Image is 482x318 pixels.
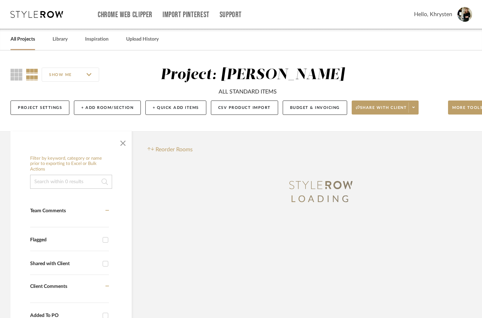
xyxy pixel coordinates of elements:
a: Upload History [126,35,159,44]
div: Shared with Client [30,261,99,267]
span: Share with client [356,105,407,116]
a: All Projects [11,35,35,44]
div: Project: [PERSON_NAME] [160,68,345,82]
a: Import Pinterest [163,12,209,18]
img: avatar [457,7,472,22]
div: Flagged [30,237,99,243]
span: Team Comments [30,208,66,213]
button: Share with client [352,101,419,115]
button: CSV Product Import [211,101,278,115]
div: ALL STANDARD ITEMS [219,88,277,96]
button: + Quick Add Items [145,101,206,115]
span: Hello, Khrysten [414,10,452,19]
button: Close [116,135,130,149]
a: Library [53,35,68,44]
a: Chrome Web Clipper [98,12,152,18]
button: Reorder Rooms [147,145,193,154]
a: Inspiration [85,35,109,44]
span: Client Comments [30,284,67,289]
h6: Filter by keyword, category or name prior to exporting to Excel or Bulk Actions [30,156,112,172]
a: Support [220,12,242,18]
button: Budget & Invoicing [283,101,347,115]
input: Search within 0 results [30,175,112,189]
button: Project Settings [11,101,69,115]
span: Reorder Rooms [156,145,193,154]
button: + Add Room/Section [74,101,141,115]
span: LOADING [291,195,351,204]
